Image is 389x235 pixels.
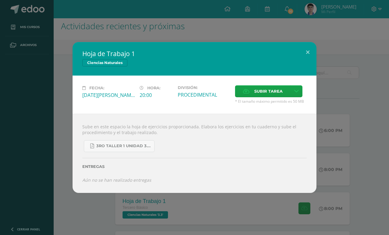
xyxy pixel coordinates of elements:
[147,86,160,90] span: Hora:
[73,114,316,193] div: Sube en este espacio la hoja de ejercicios proporcionada. Elabora los ejercicios en tu cuaderno y...
[96,144,151,148] span: 3ro Taller 1 unidad 3.pdf
[235,99,307,104] span: * El tamaño máximo permitido es 50 MB
[82,177,151,183] i: Aún no se han realizado entregas
[254,86,283,97] span: Subir tarea
[82,49,307,58] h2: Hoja de Trabajo 1
[299,42,316,63] button: Close (Esc)
[178,91,230,98] div: PROCEDIMENTAL
[82,164,307,169] label: Entregas
[84,140,155,152] a: 3ro Taller 1 unidad 3.pdf
[89,86,104,90] span: Fecha:
[178,85,230,90] label: División:
[82,59,127,66] span: Ciencias Naturales
[140,92,173,98] div: 20:00
[82,92,135,98] div: [DATE][PERSON_NAME]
